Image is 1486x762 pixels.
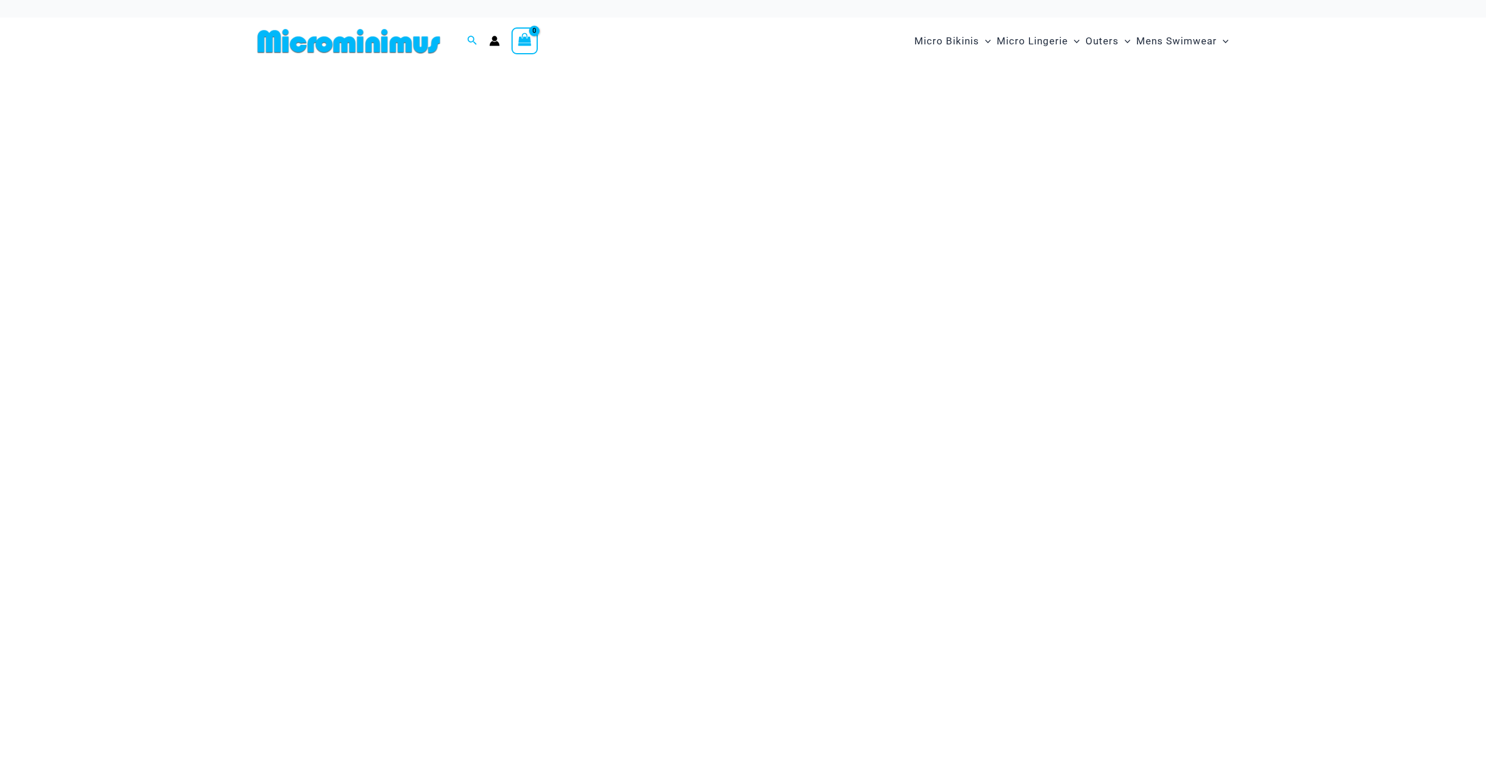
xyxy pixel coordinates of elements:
[1068,26,1080,56] span: Menu Toggle
[467,34,478,48] a: Search icon link
[1085,26,1119,56] span: Outers
[994,23,1083,59] a: Micro LingerieMenu ToggleMenu Toggle
[997,26,1068,56] span: Micro Lingerie
[910,22,1234,61] nav: Site Navigation
[914,26,979,56] span: Micro Bikinis
[253,28,445,54] img: MM SHOP LOGO FLAT
[1136,26,1217,56] span: Mens Swimwear
[1217,26,1229,56] span: Menu Toggle
[979,26,991,56] span: Menu Toggle
[1119,26,1130,56] span: Menu Toggle
[489,36,500,46] a: Account icon link
[1133,23,1231,59] a: Mens SwimwearMenu ToggleMenu Toggle
[911,23,994,59] a: Micro BikinisMenu ToggleMenu Toggle
[511,27,538,54] a: View Shopping Cart, empty
[1083,23,1133,59] a: OutersMenu ToggleMenu Toggle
